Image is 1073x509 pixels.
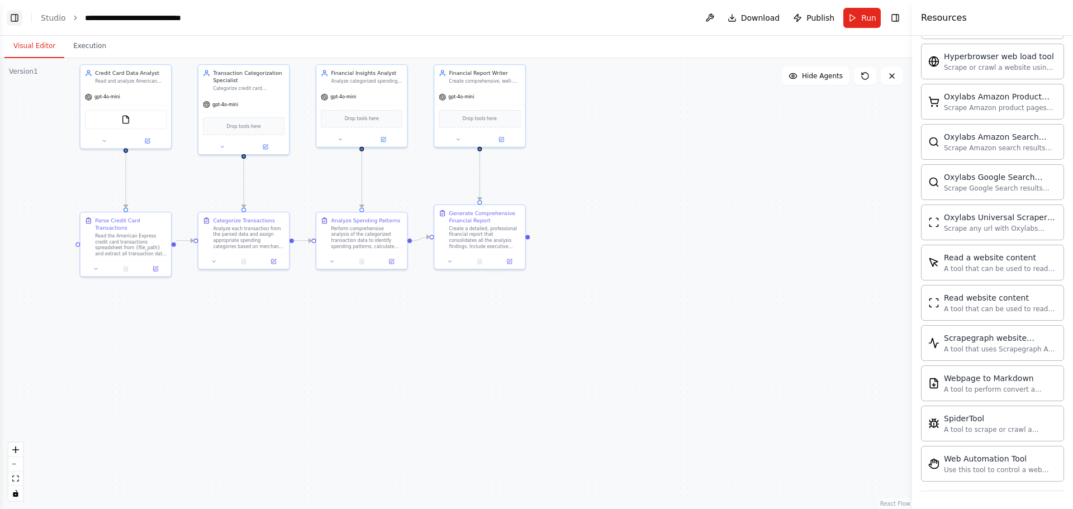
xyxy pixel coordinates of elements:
[944,292,1057,303] div: Read website content
[95,69,167,77] div: Credit Card Data Analyst
[80,212,172,277] div: Parse Credit Card TransactionsRead the American Express credit card transactions spreadsheet from...
[379,257,404,266] button: Open in side panel
[944,172,1057,183] div: Oxylabs Google Search Scraper tool
[928,257,939,268] img: ScrapeElementFromWebsiteTool
[198,212,290,270] div: Categorize TransactionsAnalyze each transaction from the parsed data and assign appropriate spend...
[8,472,23,486] button: fit view
[928,56,939,67] img: HyperbrowserLoadTool
[95,217,167,231] div: Parse Credit Card Transactions
[7,10,22,26] button: Show left sidebar
[928,96,939,107] img: OxylabsAmazonProductScraperTool
[944,465,1057,474] div: Use this tool to control a web browser and interact with websites using natural language. Capabil...
[944,131,1057,142] div: Oxylabs Amazon Search Scraper tool
[4,35,64,58] button: Visual Editor
[944,332,1057,344] div: Scrapegraph website scraper
[806,12,834,23] span: Publish
[330,94,356,100] span: gpt-4o-mini
[176,237,194,244] g: Edge from 5a1a52f0-abfa-490c-b168-59e354e95470 to 4f56f295-56b4-43b2-b211-ab291dee0c50
[41,12,211,23] nav: breadcrumb
[294,237,312,244] g: Edge from 4f56f295-56b4-43b2-b211-ab291dee0c50 to 89f65581-544c-4d62-a5fd-bf370a3aa75f
[213,217,274,224] div: Categorize Transactions
[887,10,903,26] button: Hide right sidebar
[449,226,521,249] div: Create a detailed, professional financial report that consolidates all the analysis findings. Inc...
[331,226,403,249] div: Perform comprehensive analysis of the categorized transaction data to identify spending patterns,...
[95,233,167,256] div: Read the American Express credit card transactions spreadsheet from {file_path} and extract all t...
[944,91,1057,102] div: Oxylabs Amazon Product Scraper tool
[944,453,1057,464] div: Web Automation Tool
[316,64,408,148] div: Financial Insights AnalystAnalyze categorized spending data to identify spending patterns, calcul...
[497,257,522,266] button: Open in side panel
[944,144,1057,153] div: Scrape Amazon search results with Oxylabs Amazon Search Scraper
[95,78,167,84] div: Read and analyze American Express credit card transaction data from spreadsheets, extracting key ...
[928,297,939,308] img: ScrapeWebsiteTool
[944,413,1057,424] div: SpiderTool
[723,8,785,28] button: Download
[944,224,1057,233] div: Scrape any url with Oxylabs Universal Scraper
[944,425,1057,434] div: A tool to scrape or crawl a website and return LLM-ready content.
[928,418,939,429] img: SpiderTool
[449,210,521,224] div: Generate Comprehensive Financial Report
[228,257,259,266] button: No output available
[41,13,66,22] a: Studio
[331,217,401,224] div: Analyze Spending Patterns
[121,115,130,124] img: FileReadTool
[476,151,483,201] g: Edge from 8afcfa22-6e5a-4687-b721-88f83a2f287b to 240be1a1-f35a-4ed4-bad3-669061a554b7
[94,94,120,100] span: gpt-4o-mini
[928,458,939,469] img: StagehandTool
[110,264,141,273] button: No output available
[928,136,939,148] img: OxylabsAmazonSearchScraperTool
[64,35,115,58] button: Execution
[261,257,286,266] button: Open in side panel
[213,226,284,249] div: Analyze each transaction from the parsed data and assign appropriate spending categories based on...
[944,264,1057,273] div: A tool that can be used to read a website content.
[921,11,967,25] h4: Resources
[227,122,261,130] span: Drop tools here
[213,85,284,92] div: Categorize credit card transactions based on merchant descriptions and transaction details into m...
[944,212,1057,223] div: Oxylabs Universal Scraper tool
[8,443,23,501] div: React Flow controls
[448,94,474,100] span: gpt-4o-mini
[928,177,939,188] img: OxylabsGoogleSearchScraperTool
[198,64,290,155] div: Transaction Categorization SpecialistCategorize credit card transactions based on merchant descri...
[789,8,839,28] button: Publish
[944,373,1057,384] div: Webpage to Markdown
[481,135,523,144] button: Open in side panel
[331,69,403,77] div: Financial Insights Analyst
[8,443,23,457] button: zoom in
[928,217,939,228] img: OxylabsUniversalScraperTool
[316,212,408,270] div: Analyze Spending PatternsPerform comprehensive analysis of the categorized transaction data to id...
[346,257,377,266] button: No output available
[143,264,168,273] button: Open in side panel
[80,64,172,149] div: Credit Card Data AnalystRead and analyze American Express credit card transaction data from sprea...
[944,345,1057,354] div: A tool that uses Scrapegraph AI to intelligently scrape website content.
[8,486,23,501] button: toggle interactivity
[464,257,495,266] button: No output available
[240,159,248,208] g: Edge from ea15a099-09df-4888-8ef9-225363446fb5 to 4f56f295-56b4-43b2-b211-ab291dee0c50
[928,378,939,389] img: SerplyWebpageToMarkdownTool
[358,151,365,208] g: Edge from e0ab5cfc-5b45-4dcf-a4e9-540067fae452 to 89f65581-544c-4d62-a5fd-bf370a3aa75f
[928,337,939,349] img: ScrapegraphScrapeTool
[434,204,526,270] div: Generate Comprehensive Financial ReportCreate a detailed, professional financial report that cons...
[412,234,430,245] g: Edge from 89f65581-544c-4d62-a5fd-bf370a3aa75f to 240be1a1-f35a-4ed4-bad3-669061a554b7
[944,184,1057,193] div: Scrape Google Search results with Oxylabs Google Search Scraper
[944,51,1057,62] div: Hyperbrowser web load tool
[449,78,521,84] div: Create comprehensive, well-structured financial reports that summarize spending analysis, present...
[213,69,284,84] div: Transaction Categorization Specialist
[944,103,1057,112] div: Scrape Amazon product pages with Oxylabs Amazon Product Scraper
[434,64,526,148] div: Financial Report WriterCreate comprehensive, well-structured financial reports that summarize spe...
[741,12,780,23] span: Download
[802,72,843,80] span: Hide Agents
[463,115,497,122] span: Drop tools here
[331,78,403,84] div: Analyze categorized spending data to identify spending patterns, calculate category totals and pe...
[944,385,1057,394] div: A tool to perform convert a webpage to markdown to make it easier for LLMs to understand
[944,252,1057,263] div: Read a website content
[782,67,849,85] button: Hide Agents
[126,136,168,145] button: Open in side panel
[843,8,881,28] button: Run
[449,69,521,77] div: Financial Report Writer
[9,67,38,76] div: Version 1
[244,142,286,151] button: Open in side panel
[212,102,238,108] span: gpt-4o-mini
[8,457,23,472] button: zoom out
[345,115,379,122] span: Drop tools here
